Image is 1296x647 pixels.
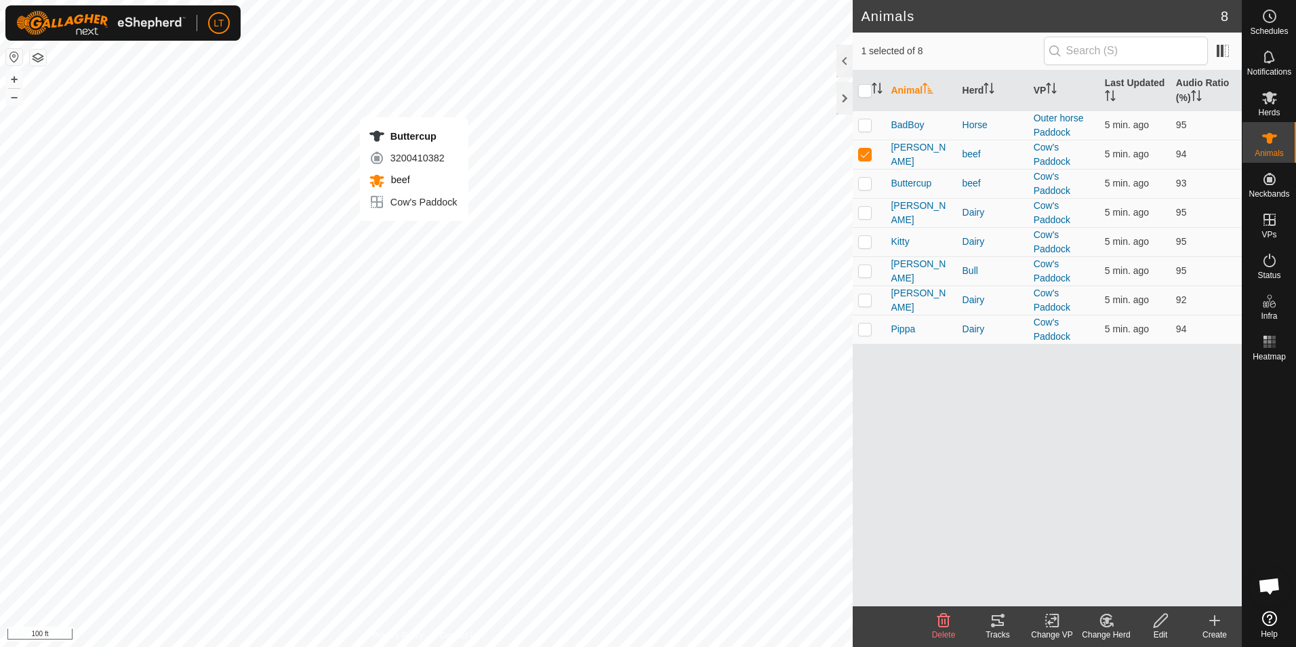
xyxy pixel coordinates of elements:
div: Cow's Paddock [369,194,458,210]
a: Privacy Policy [373,629,424,642]
span: Kitty [891,235,909,249]
div: Tracks [971,629,1025,641]
div: Buttercup [369,128,458,144]
span: Animals [1255,149,1284,157]
span: Sep 7, 2025, 12:03 PM [1105,178,1149,189]
p-sorticon: Activate to sort [923,85,933,96]
div: Change VP [1025,629,1079,641]
span: [PERSON_NAME] [891,140,951,169]
span: Schedules [1250,27,1288,35]
a: Cow's Paddock [1034,200,1070,225]
span: 95 [1176,207,1187,218]
span: beef [388,174,410,185]
p-sorticon: Activate to sort [1191,92,1202,103]
span: Buttercup [891,176,931,191]
span: Sep 7, 2025, 12:03 PM [1105,119,1149,130]
span: Pippa [891,322,915,336]
a: Contact Us [440,629,480,642]
span: VPs [1261,231,1276,239]
div: Dairy [963,322,1023,336]
div: beef [963,147,1023,161]
span: Sep 7, 2025, 12:03 PM [1105,207,1149,218]
span: 1 selected of 8 [861,44,1043,58]
span: 95 [1176,236,1187,247]
img: Gallagher Logo [16,11,186,35]
h2: Animals [861,8,1220,24]
span: Heatmap [1253,353,1286,361]
p-sorticon: Activate to sort [872,85,883,96]
button: Map Layers [30,50,46,66]
span: Infra [1261,312,1277,320]
th: VP [1028,71,1099,111]
div: Bull [963,264,1023,278]
span: [PERSON_NAME] [891,199,951,227]
button: – [6,89,22,105]
span: 95 [1176,119,1187,130]
span: 94 [1176,323,1187,334]
span: Herds [1258,109,1280,117]
div: Dairy [963,235,1023,249]
a: Cow's Paddock [1034,288,1070,313]
span: Notifications [1247,68,1291,76]
span: Sep 7, 2025, 12:03 PM [1105,323,1149,334]
div: Dairy [963,205,1023,220]
span: 95 [1176,265,1187,276]
a: Cow's Paddock [1034,229,1070,254]
button: + [6,71,22,87]
span: Sep 7, 2025, 12:03 PM [1105,236,1149,247]
span: Sep 7, 2025, 12:03 PM [1105,149,1149,159]
input: Search (S) [1044,37,1208,65]
a: Help [1242,606,1296,644]
a: Cow's Paddock [1034,317,1070,342]
div: Open chat [1249,566,1290,606]
p-sorticon: Activate to sort [1105,92,1116,103]
span: 92 [1176,294,1187,305]
div: Dairy [963,293,1023,307]
p-sorticon: Activate to sort [984,85,994,96]
span: Sep 7, 2025, 12:03 PM [1105,294,1149,305]
span: 94 [1176,149,1187,159]
span: Help [1261,630,1278,638]
span: BadBoy [891,118,924,132]
div: Change Herd [1079,629,1133,641]
a: Outer horse Paddock [1034,113,1084,138]
span: [PERSON_NAME] [891,257,951,286]
div: 3200410382 [369,150,458,166]
div: Create [1188,629,1242,641]
span: 8 [1221,6,1228,26]
a: Cow's Paddock [1034,142,1070,167]
p-sorticon: Activate to sort [1046,85,1057,96]
span: LT [214,16,224,31]
div: Edit [1133,629,1188,641]
span: Neckbands [1249,190,1289,198]
div: beef [963,176,1023,191]
span: Status [1257,271,1280,279]
th: Herd [957,71,1028,111]
a: Cow's Paddock [1034,258,1070,283]
div: Horse [963,118,1023,132]
span: Delete [932,630,956,640]
span: 93 [1176,178,1187,189]
th: Animal [885,71,956,111]
a: Cow's Paddock [1034,171,1070,196]
span: Sep 7, 2025, 12:03 PM [1105,265,1149,276]
span: [PERSON_NAME] [891,286,951,315]
button: Reset Map [6,49,22,65]
th: Audio Ratio (%) [1171,71,1242,111]
th: Last Updated [1099,71,1171,111]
